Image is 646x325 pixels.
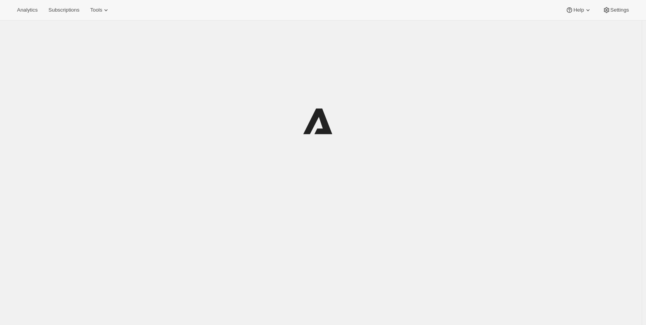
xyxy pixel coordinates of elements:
button: Settings [598,5,634,15]
button: Analytics [12,5,42,15]
button: Help [561,5,596,15]
span: Help [573,7,584,13]
span: Settings [610,7,629,13]
button: Tools [85,5,115,15]
span: Subscriptions [48,7,79,13]
button: Subscriptions [44,5,84,15]
span: Tools [90,7,102,13]
span: Analytics [17,7,38,13]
